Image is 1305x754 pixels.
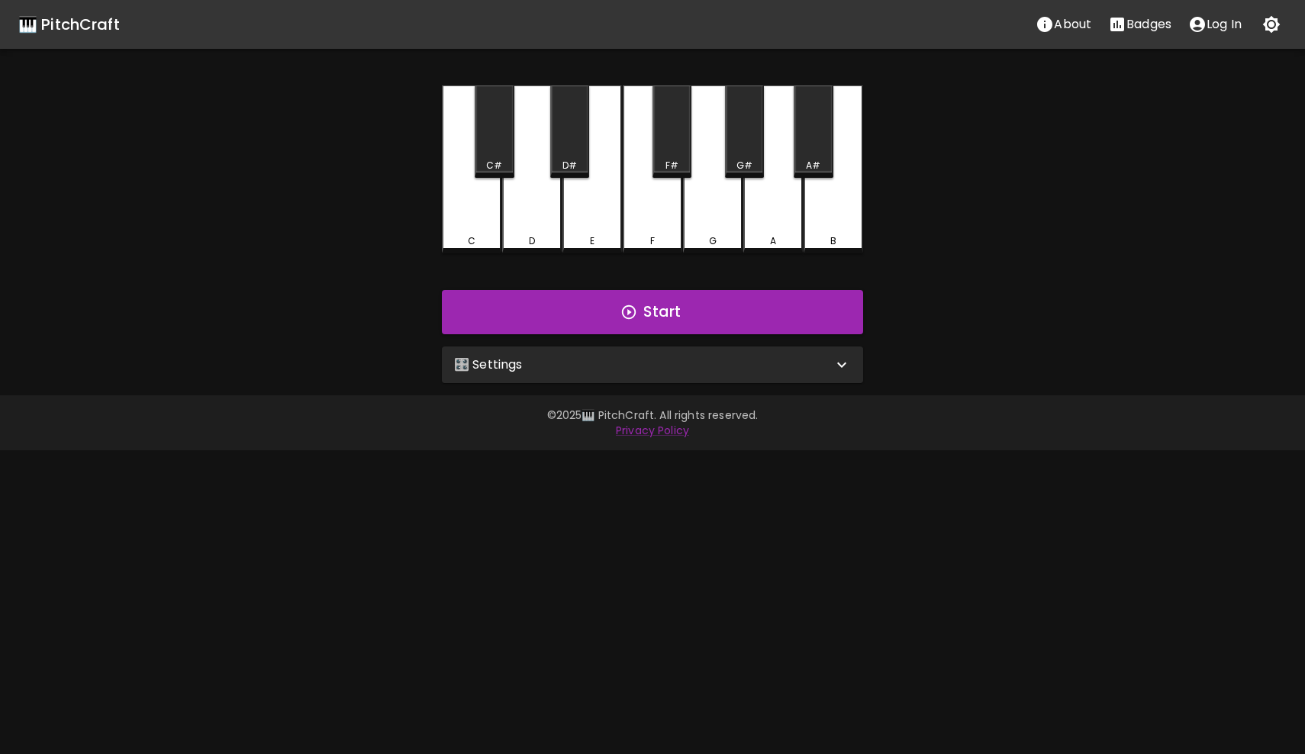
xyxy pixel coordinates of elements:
div: D# [562,159,577,172]
p: About [1054,15,1091,34]
button: Start [442,290,863,334]
p: Badges [1126,15,1171,34]
div: G [709,234,717,248]
div: C [468,234,475,248]
div: F# [665,159,678,172]
p: Log In [1207,15,1242,34]
div: A# [806,159,820,172]
div: B [830,234,836,248]
div: A [770,234,776,248]
a: 🎹 PitchCraft [18,12,120,37]
div: C# [486,159,502,172]
div: F [650,234,655,248]
p: © 2025 🎹 PitchCraft. All rights reserved. [213,408,1092,423]
a: Privacy Policy [616,423,689,438]
div: E [590,234,594,248]
p: 🎛️ Settings [454,356,523,374]
div: D [529,234,535,248]
button: About [1027,9,1100,40]
button: account of current user [1180,9,1250,40]
div: 🎛️ Settings [442,346,863,383]
div: G# [736,159,752,172]
button: Stats [1100,9,1180,40]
